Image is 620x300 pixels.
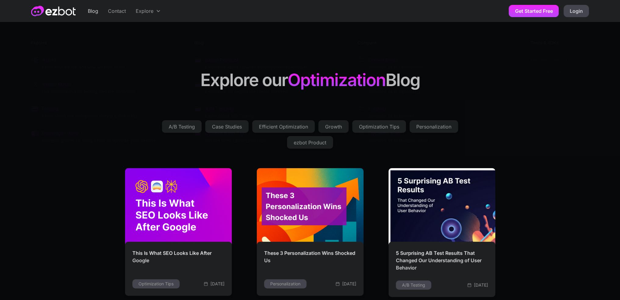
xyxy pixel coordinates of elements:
[509,5,559,17] a: Get Started Free
[42,63,125,71] p: Learn who we are and why we built ezbot
[31,127,185,146] a: Developer DocsIn-depth guides for using ezbot to optimize your website
[205,137,266,144] p: Get the latest optimization tips
[368,81,393,88] div: Optimizely
[194,37,348,49] h4: Blog
[357,78,511,98] a: OptimizelyCompare us to Optimizely
[132,249,224,267] h2: This Is What SEO Looks Like After Google
[194,54,348,73] a: ezbot ProductLearn how ezbot delivers winning user experiences
[530,37,558,49] h4: Tools & SDKs
[205,105,233,112] div: A/B Testing
[342,280,356,287] div: [DATE]
[31,78,185,98] a: Visual EditorOur no-code tool for testing website variations
[205,112,254,120] p: Learn about A/B Testing
[42,81,72,88] div: Visual Editor
[42,112,137,120] p: Learn about our transparent pricing & free trials
[31,54,185,73] a: AboutLearn who we are and why we built ezbot
[205,56,238,63] div: ezbot Product
[368,56,398,63] div: GrowthBook
[205,81,269,88] div: Small Business Case Study
[257,168,364,296] a: These 3 Personalization Wins Shocked UsPersonalization[DATE]
[42,105,58,112] div: Pricing
[368,105,386,112] div: EvolvAI
[42,137,156,144] p: In-depth guides for using ezbot to optimize your website
[138,280,174,287] div: Optimization Tips
[205,129,247,137] div: Optimization Tips
[357,103,511,122] a: EvolvAICompare us to EvolvAI
[368,129,402,137] div: Dynamic Yield
[368,63,423,71] p: Compare us to GrowthBook
[42,88,135,95] p: Our no-code tool for testing website variations
[194,103,348,122] a: A/B TestingLearn about A/B Testing
[368,137,428,144] p: Compare us to Dynamic Yield
[210,280,224,287] div: [DATE]
[357,127,511,146] a: Dynamic YieldCompare us to Dynamic Yield
[368,112,414,120] p: Compare us to EvolvAI
[396,249,488,274] h2: 5 Surprising AB Test Results That Changed Our Understanding of User Behavior
[264,249,356,267] h2: These 3 Personalization Wins Shocked Us
[530,68,589,76] a: JavaScript SDK
[530,56,589,63] a: Chrome Extension
[402,282,425,288] div: A/B Testing
[474,281,488,289] div: [DATE]
[31,6,76,16] a: home
[194,78,348,98] a: Small Business Case StudyLearn how we helped our clients succeed
[205,63,307,71] p: Learn how ezbot delivers winning user experiences
[368,88,420,95] p: Compare us to Optimizely
[270,280,300,287] div: Personalization
[389,168,495,297] a: 5 Surprising AB Test Results That Changed Our Understanding of User BehaviorA/B Testing[DATE]
[125,168,232,296] a: This Is What SEO Looks Like After GoogleOptimization Tips[DATE]
[194,127,348,146] a: Optimization TipsGet the latest optimization tips
[31,37,185,49] h4: Explore
[42,56,57,63] div: About
[42,129,79,137] div: Developer Docs
[564,5,589,17] a: Login
[31,103,185,122] a: PricingLearn about our transparent pricing & free trials
[205,88,288,95] p: Learn how we helped our clients succeed
[357,37,511,49] h4: Compare
[357,54,511,73] a: GrowthBookCompare us to GrowthBook
[136,7,153,15] div: Explore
